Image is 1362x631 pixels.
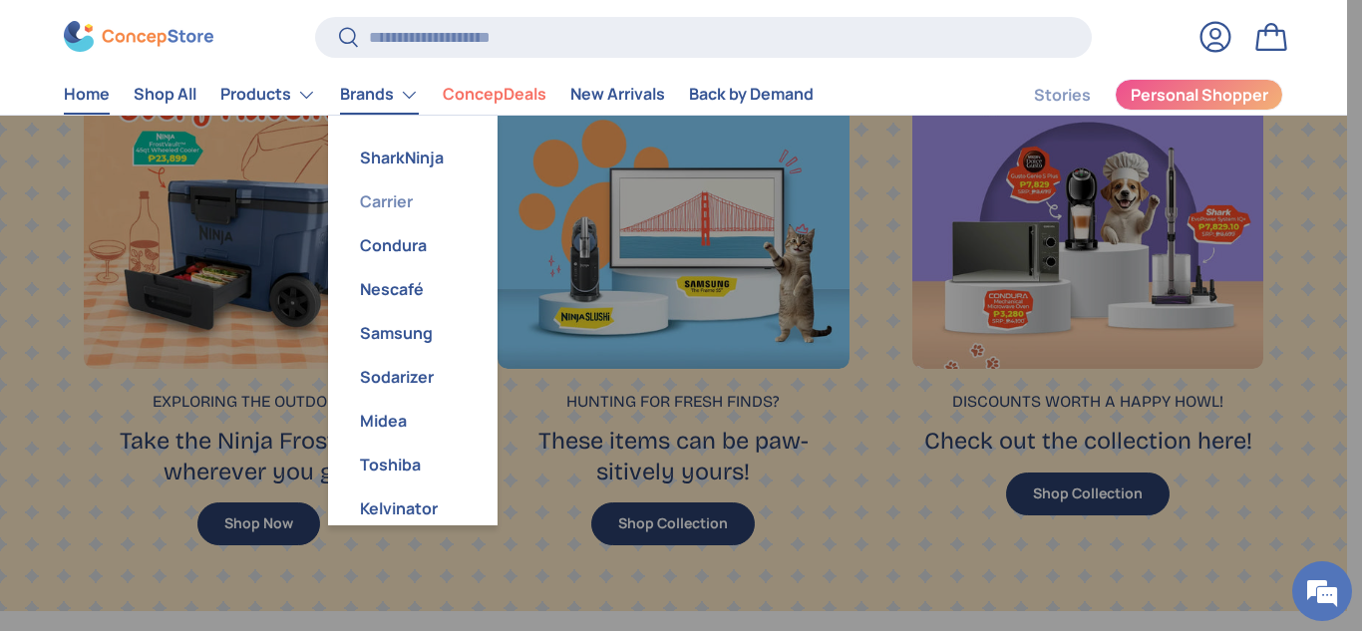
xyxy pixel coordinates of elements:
a: Back by Demand [689,76,814,115]
span: We're online! [116,188,275,390]
textarea: Type your message and hit 'Enter' [10,420,380,489]
nav: Secondary [986,75,1283,115]
summary: Products [208,75,328,115]
div: Chat with us now [104,112,335,138]
a: ConcepDeals [443,76,546,115]
a: Home [64,76,110,115]
summary: Brands [328,75,431,115]
a: New Arrivals [570,76,665,115]
a: Personal Shopper [1115,79,1283,111]
a: Shop All [134,76,196,115]
div: Minimize live chat window [327,10,375,58]
img: ConcepStore [64,22,213,53]
a: Stories [1034,76,1091,115]
span: Personal Shopper [1131,88,1268,104]
nav: Primary [64,75,814,115]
